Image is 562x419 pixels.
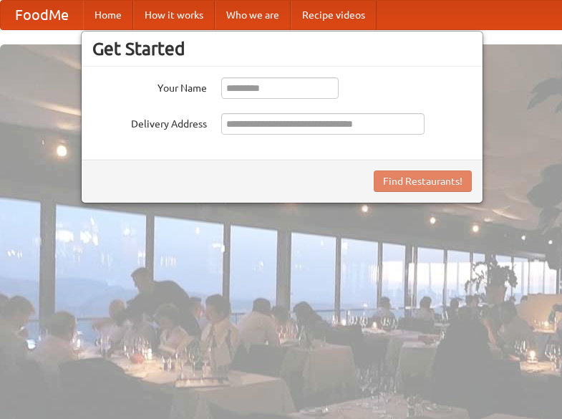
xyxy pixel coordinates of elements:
[92,77,207,95] label: Your Name
[83,1,133,29] a: Home
[133,1,215,29] a: How it works
[215,1,291,29] a: Who we are
[92,38,472,59] h3: Get Started
[291,1,377,29] a: Recipe videos
[374,170,472,192] button: Find Restaurants!
[1,1,83,29] a: FoodMe
[92,113,207,131] label: Delivery Address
